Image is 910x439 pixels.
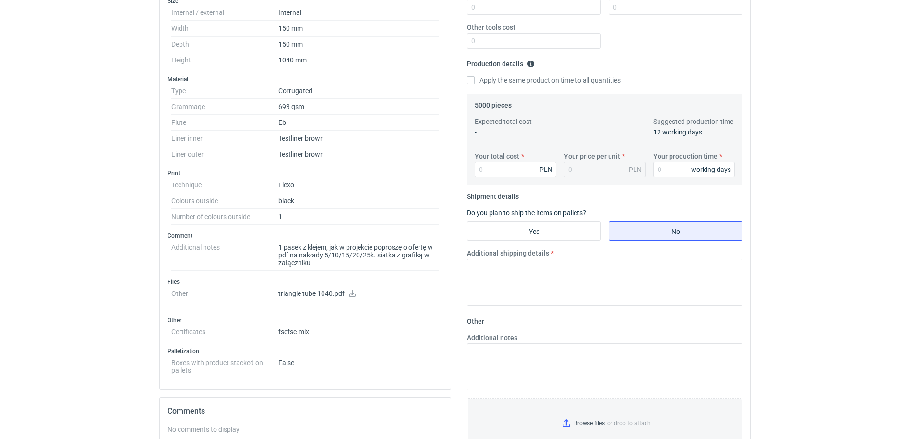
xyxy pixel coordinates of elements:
[171,146,278,162] dt: Liner outer
[467,209,586,217] label: Do you plan to ship the items on pallets?
[171,355,278,374] dt: Boxes with product stacked on pallets
[278,177,439,193] dd: Flexo
[278,52,439,68] dd: 1040 mm
[171,240,278,271] dt: Additional notes
[171,131,278,146] dt: Liner inner
[278,290,439,298] p: triangle tube 1040.pdf
[168,405,443,417] h2: Comments
[278,83,439,99] dd: Corrugated
[278,37,439,52] dd: 150 mm
[171,115,278,131] dt: Flute
[467,189,519,200] legend: Shipment details
[171,193,278,209] dt: Colours outside
[467,23,515,32] label: Other tools cost
[171,286,278,309] dt: Other
[278,21,439,37] dd: 150 mm
[467,56,535,68] legend: Production details
[171,37,278,52] dt: Depth
[171,21,278,37] dt: Width
[278,146,439,162] dd: Testliner brown
[168,232,443,240] h3: Comment
[653,127,735,137] p: 12 working days
[278,209,439,225] dd: 1
[171,177,278,193] dt: Technique
[171,83,278,99] dt: Type
[171,5,278,21] dt: Internal / external
[278,355,439,374] dd: False
[475,117,532,126] label: Expected total cost
[467,75,621,85] label: Apply the same production time to all quantities
[467,33,601,49] input: 0
[168,278,443,286] h3: Files
[467,221,601,241] label: Yes
[168,317,443,324] h3: Other
[653,162,735,177] input: 0
[278,5,439,21] dd: Internal
[171,52,278,68] dt: Height
[564,151,620,161] label: Your price per unit
[467,248,549,258] label: Additional shipping details
[475,151,519,161] label: Your total cost
[653,117,733,126] label: Suggested production time
[653,151,718,161] label: Your production time
[475,127,556,137] p: -
[171,209,278,225] dt: Number of colours outside
[278,324,439,340] dd: fsc fsc-mix
[278,240,439,271] dd: 1 pasek z klejem, jak w projekcie poproszę o ofertę w pdf na nakłady 5/10/15/20/25k. siatka z gra...
[278,193,439,209] dd: black
[278,115,439,131] dd: Eb
[168,425,443,434] div: No comments to display
[168,170,443,177] h3: Print
[475,162,556,177] input: 0
[278,131,439,146] dd: Testliner brown
[691,165,731,174] div: working days
[539,165,552,174] div: PLN
[171,324,278,340] dt: Certificates
[278,99,439,115] dd: 693 gsm
[609,221,742,241] label: No
[168,75,443,83] h3: Material
[629,165,642,174] div: PLN
[467,333,517,342] label: Additional notes
[168,347,443,355] h3: Palletization
[475,98,512,109] legend: 5000 pieces
[171,99,278,115] dt: Grammage
[467,314,484,325] legend: Other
